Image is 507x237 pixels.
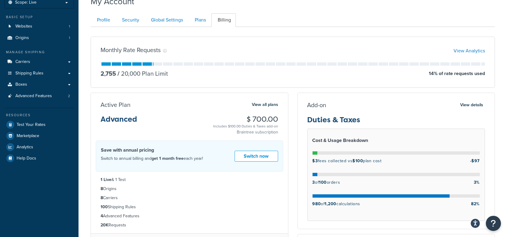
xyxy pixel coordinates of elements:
[307,116,485,129] h3: Duties & Taxes
[5,56,74,67] a: Carriers
[116,13,144,27] a: Security
[101,204,108,210] strong: 100
[307,102,326,108] h3: Add-on
[15,71,43,76] span: Shipping Rules
[145,13,188,27] a: Global Settings
[101,47,161,53] h3: Monthly Rate Requests
[17,122,46,127] span: Test Your Rates
[5,32,74,44] a: Origins 1
[486,216,501,231] button: Open Resource Center
[101,101,130,108] h3: Active Plan
[313,179,315,186] strong: 3
[5,91,74,102] li: Advanced Features
[5,153,74,164] a: Help Docs
[471,201,480,207] strong: 82%
[213,115,278,123] h3: $ 700.00
[319,179,327,186] strong: 100
[252,101,278,109] a: View all plans
[15,82,27,87] span: Boxes
[5,68,74,79] a: Shipping Rules
[313,137,480,144] h4: Cost & Usage Breakdown
[5,119,74,130] a: Test Your Rates
[17,145,33,150] span: Analytics
[17,156,36,161] span: Help Docs
[325,201,336,207] strong: 1,200
[454,47,485,54] a: View Analytics
[211,13,236,27] a: Billing
[117,69,120,78] span: /
[101,115,137,128] h3: Advanced
[5,15,74,20] div: Basic Setup
[101,204,278,210] li: Shipping Rules
[101,186,278,192] li: Origins
[91,13,115,27] a: Profile
[101,222,278,229] li: Requests
[15,35,29,41] span: Origins
[235,151,278,162] a: Switch now
[101,213,103,219] strong: 4
[213,123,278,129] div: Includes $100.00 Duties & Taxes add-on
[474,179,480,186] strong: 3%
[101,195,278,201] li: Carriers
[69,35,70,41] span: 1
[5,130,74,141] a: Marketplace
[5,113,74,118] div: Resources
[101,195,103,201] strong: 8
[213,129,278,135] p: Braintree subscription
[5,21,74,32] a: Websites 1
[69,24,70,29] span: 1
[5,79,74,90] a: Boxes
[313,200,360,208] p: of calculations
[5,142,74,153] a: Analytics
[101,69,116,78] p: 2,755
[101,222,108,228] strong: 20K
[458,101,485,109] button: View details
[17,133,39,139] span: Marketplace
[352,158,363,164] strong: $100
[313,157,382,165] p: fees collected vs plan cost
[101,155,203,163] p: Switch to annual billing and each year!
[15,94,52,99] span: Advanced Features
[101,176,111,183] strong: 1 Live
[313,158,318,164] strong: $3
[101,213,278,219] li: Advanced Features
[152,155,184,162] strong: get 1 month free
[5,91,74,102] a: Advanced Features 2
[101,176,278,183] li: & 1 Test
[15,59,30,64] span: Carriers
[5,32,74,44] li: Origins
[429,69,485,78] p: 14 % of rate requests used
[313,201,321,207] strong: 980
[101,146,203,154] h4: Save with annual pricing
[188,13,211,27] a: Plans
[101,186,103,192] strong: 8
[68,94,70,99] span: 2
[5,21,74,32] li: Websites
[470,158,480,164] strong: -$97
[313,179,340,189] p: of orders
[116,69,168,78] p: 20,000 Plan Limit
[15,24,32,29] span: Websites
[5,50,74,55] div: Manage Shipping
